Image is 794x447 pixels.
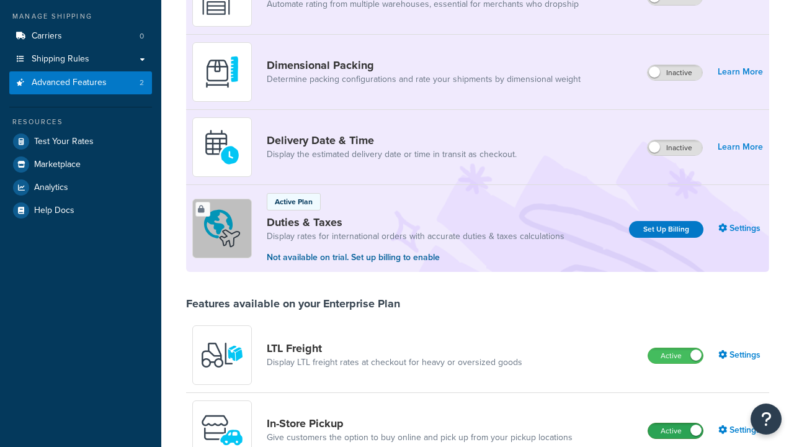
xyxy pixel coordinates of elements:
li: Carriers [9,25,152,48]
label: Inactive [648,140,702,155]
span: Shipping Rules [32,54,89,65]
a: Settings [718,346,763,364]
a: Test Your Rates [9,130,152,153]
a: Determine packing configurations and rate your shipments by dimensional weight [267,73,581,86]
div: Resources [9,117,152,127]
a: Learn More [718,63,763,81]
a: Settings [718,220,763,237]
span: Analytics [34,183,68,193]
a: Learn More [718,138,763,156]
a: Carriers0 [9,25,152,48]
a: Shipping Rules [9,48,152,71]
a: Display LTL freight rates at checkout for heavy or oversized goods [267,356,522,369]
label: Active [648,348,703,363]
a: Help Docs [9,199,152,222]
img: gfkeb5ejjkALwAAAABJRU5ErkJggg== [200,125,244,169]
a: Settings [718,422,763,439]
label: Inactive [648,65,702,80]
img: y79ZsPf0fXUFUhFXDzUgf+ktZg5F2+ohG75+v3d2s1D9TjoU8PiyCIluIjV41seZevKCRuEjTPPOKHJsQcmKCXGdfprl3L4q7... [200,333,244,377]
img: DTVBYsAAAAAASUVORK5CYII= [200,50,244,94]
a: Display rates for international orders with accurate duties & taxes calculations [267,230,564,243]
a: LTL Freight [267,341,522,355]
a: In-Store Pickup [267,417,573,430]
a: Analytics [9,176,152,199]
div: Manage Shipping [9,11,152,22]
a: Delivery Date & Time [267,133,517,147]
a: Set Up Billing [629,221,703,238]
a: Duties & Taxes [267,215,564,229]
span: Test Your Rates [34,137,94,147]
span: Carriers [32,31,62,42]
span: 0 [140,31,144,42]
a: Advanced Features2 [9,71,152,94]
a: Give customers the option to buy online and pick up from your pickup locations [267,431,573,444]
div: Features available on your Enterprise Plan [186,297,400,310]
span: Help Docs [34,205,74,216]
label: Active [648,423,703,438]
p: Active Plan [275,196,313,207]
span: 2 [140,78,144,88]
button: Open Resource Center [751,404,782,435]
p: Not available on trial. Set up billing to enable [267,251,564,264]
a: Dimensional Packing [267,58,581,72]
a: Display the estimated delivery date or time in transit as checkout. [267,148,517,161]
span: Advanced Features [32,78,107,88]
span: Marketplace [34,160,81,170]
a: Marketplace [9,153,152,176]
li: Advanced Features [9,71,152,94]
